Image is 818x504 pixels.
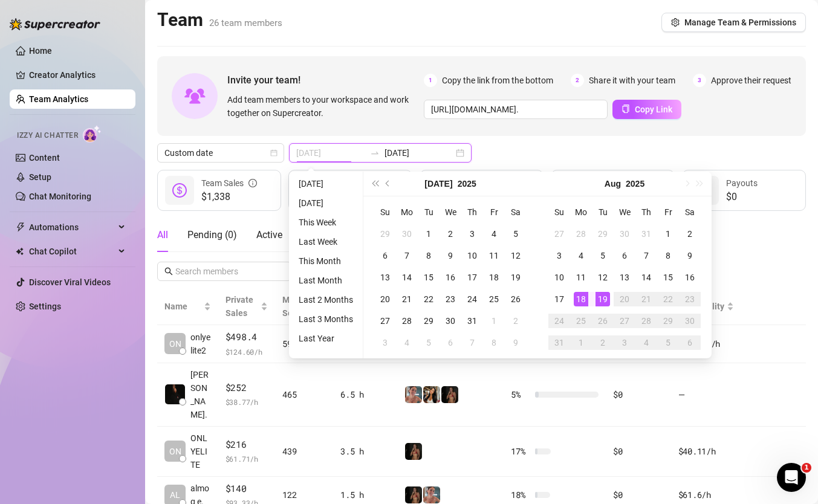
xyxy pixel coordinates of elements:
[423,386,440,403] img: AdelDahan
[614,310,635,332] td: 2025-08-27
[465,227,479,241] div: 3
[29,172,51,182] a: Setup
[679,245,701,267] td: 2025-08-09
[570,332,592,354] td: 2025-09-01
[282,295,322,318] span: Messages Sent
[683,270,697,285] div: 16
[226,295,253,318] span: Private Sales
[552,270,566,285] div: 10
[442,74,553,87] span: Copy the link from the bottom
[505,245,527,267] td: 2025-07-12
[418,267,440,288] td: 2025-07-15
[678,445,734,458] div: $40.11 /h
[157,288,218,325] th: Name
[381,172,395,196] button: Previous month (PageUp)
[190,431,211,471] span: ONLYELITE
[661,248,675,263] div: 8
[548,223,570,245] td: 2025-07-27
[440,332,461,354] td: 2025-08-06
[424,74,437,87] span: 1
[294,196,358,210] li: [DATE]
[552,314,566,328] div: 24
[443,270,458,285] div: 16
[487,248,501,263] div: 11
[282,337,326,351] div: 595
[635,267,657,288] td: 2025-08-14
[10,18,100,30] img: logo-BBDzfeDw.svg
[592,223,614,245] td: 2025-07-29
[385,146,453,160] input: End date
[396,223,418,245] td: 2025-06-30
[396,245,418,267] td: 2025-07-07
[294,273,358,288] li: Last Month
[511,445,530,458] span: 17 %
[613,388,663,401] div: $0
[296,146,365,160] input: Start date
[248,176,257,190] span: info-circle
[270,149,278,157] span: calendar
[612,100,681,119] button: Copy Link
[461,201,483,223] th: Th
[227,93,419,120] span: Add team members to your workspace and work together on Supercreator.
[613,488,663,502] div: $0
[164,267,173,276] span: search
[374,310,396,332] td: 2025-07-27
[548,267,570,288] td: 2025-08-10
[340,488,390,502] div: 1.5 h
[421,270,436,285] div: 15
[226,438,268,452] span: $216
[226,346,268,358] span: $ 124.60 /h
[378,270,392,285] div: 13
[400,314,414,328] div: 28
[421,248,436,263] div: 8
[209,18,282,28] span: 26 team members
[374,332,396,354] td: 2025-08-03
[483,201,505,223] th: Fr
[256,229,282,241] span: Active
[294,331,358,346] li: Last Year
[661,292,675,306] div: 22
[396,332,418,354] td: 2025-08-04
[617,227,632,241] div: 30
[282,445,326,458] div: 439
[29,192,91,201] a: Chat Monitoring
[693,74,706,87] span: 3
[294,234,358,249] li: Last Week
[548,245,570,267] td: 2025-08-03
[570,245,592,267] td: 2025-08-04
[614,223,635,245] td: 2025-07-30
[370,148,380,158] span: swap-right
[400,292,414,306] div: 21
[227,73,424,88] span: Invite your team!
[777,463,806,492] iframe: Intercom live chat
[552,248,566,263] div: 3
[17,130,78,141] span: Izzy AI Chatter
[657,267,679,288] td: 2025-08-15
[294,215,358,230] li: This Week
[157,228,168,242] div: All
[374,223,396,245] td: 2025-06-29
[592,310,614,332] td: 2025-08-26
[574,314,588,328] div: 25
[570,201,592,223] th: Mo
[639,270,654,285] div: 14
[711,74,791,87] span: Approve their request
[661,335,675,350] div: 5
[596,314,610,328] div: 26
[487,335,501,350] div: 8
[190,331,211,357] span: onlyelite2
[508,314,523,328] div: 2
[465,248,479,263] div: 10
[552,227,566,241] div: 27
[396,267,418,288] td: 2025-07-14
[418,288,440,310] td: 2025-07-22
[405,386,422,403] img: Yarden
[483,223,505,245] td: 2025-07-04
[487,227,501,241] div: 4
[226,381,268,395] span: $252
[421,335,436,350] div: 5
[378,292,392,306] div: 20
[548,332,570,354] td: 2025-08-31
[294,176,358,191] li: [DATE]
[201,176,257,190] div: Team Sales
